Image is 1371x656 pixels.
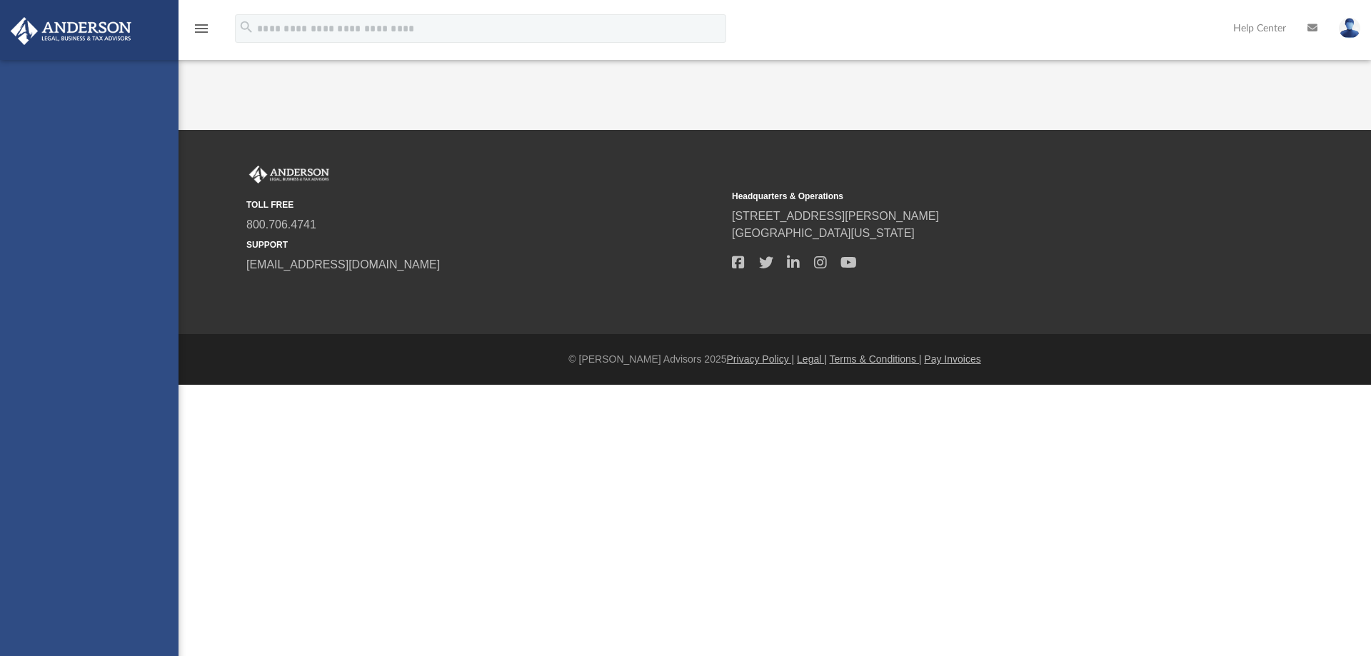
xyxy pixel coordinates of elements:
i: menu [193,20,210,37]
a: 800.706.4741 [246,218,316,231]
small: SUPPORT [246,238,722,251]
a: [EMAIL_ADDRESS][DOMAIN_NAME] [246,258,440,271]
a: Legal | [797,353,827,365]
a: menu [193,27,210,37]
img: Anderson Advisors Platinum Portal [6,17,136,45]
a: Pay Invoices [924,353,980,365]
a: Privacy Policy | [727,353,795,365]
i: search [238,19,254,35]
a: Terms & Conditions | [830,353,922,365]
small: TOLL FREE [246,198,722,211]
a: [GEOGRAPHIC_DATA][US_STATE] [732,227,915,239]
div: © [PERSON_NAME] Advisors 2025 [179,352,1371,367]
a: [STREET_ADDRESS][PERSON_NAME] [732,210,939,222]
small: Headquarters & Operations [732,190,1207,203]
img: User Pic [1339,18,1360,39]
img: Anderson Advisors Platinum Portal [246,166,332,184]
